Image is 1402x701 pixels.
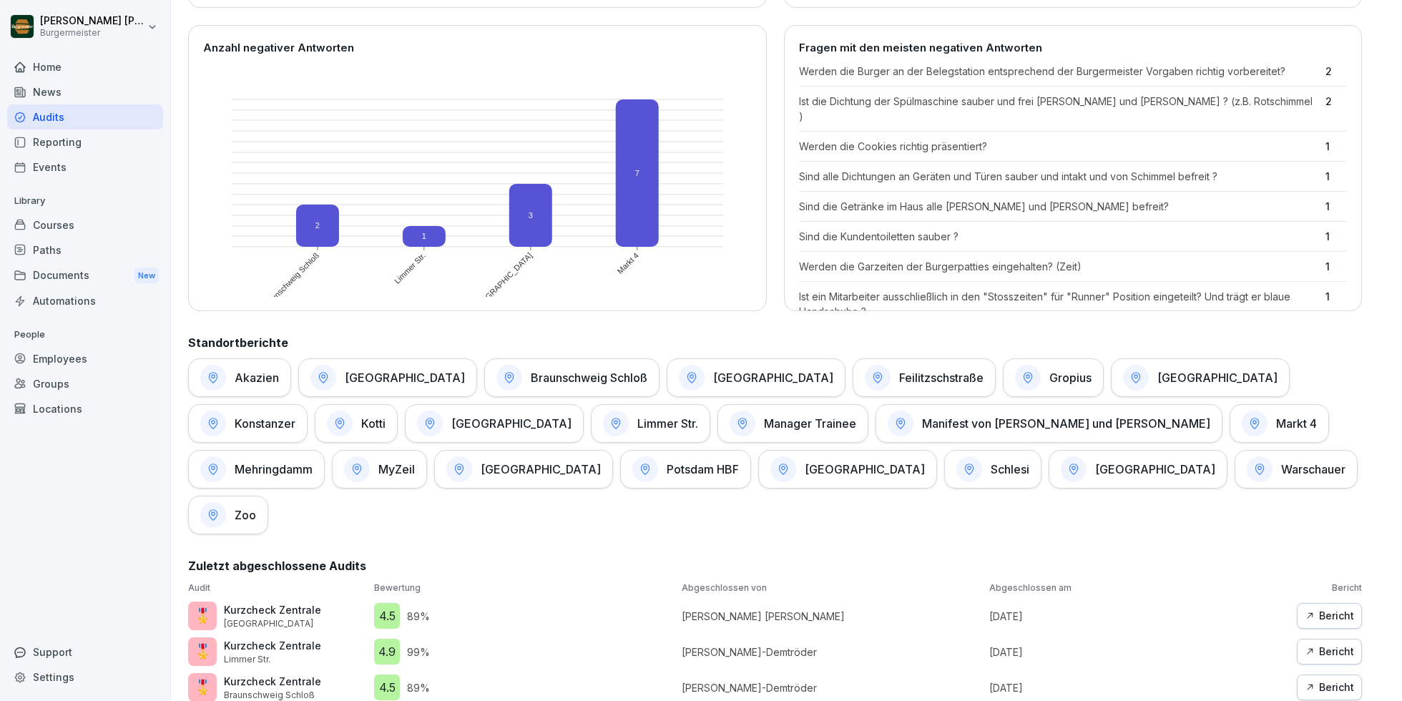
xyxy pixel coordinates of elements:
[224,617,321,630] p: [GEOGRAPHIC_DATA]
[758,450,937,489] a: [GEOGRAPHIC_DATA]
[1157,371,1278,385] h1: [GEOGRAPHIC_DATA]
[188,404,308,443] a: Konstanzer
[1325,64,1347,79] p: 2
[620,450,751,489] a: Potsdam HBF
[1297,675,1362,700] button: Bericht
[203,40,752,57] p: Anzahl negativer Antworten
[235,371,279,385] h1: Akazien
[7,639,163,665] div: Support
[7,79,163,104] a: News
[393,250,427,285] text: Limmer Str.
[261,250,321,310] text: Braunschweig Schloß
[224,602,321,617] p: Kurzcheck Zentrale
[7,263,163,289] a: DocumentsNew
[1297,582,1362,594] p: Bericht
[799,199,1319,214] p: Sind die Getränke im Haus alle [PERSON_NAME] und [PERSON_NAME] befreit?
[470,250,534,314] text: [GEOGRAPHIC_DATA]
[235,416,295,431] h1: Konstanzer
[989,582,1290,594] p: Abgeschlossen am
[224,638,321,653] p: Kurzcheck Zentrale
[667,358,845,397] a: [GEOGRAPHIC_DATA]
[40,28,144,38] p: Burgermeister
[7,190,163,212] p: Library
[7,129,163,155] a: Reporting
[188,358,291,397] a: Akazien
[1111,358,1290,397] a: [GEOGRAPHIC_DATA]
[7,371,163,396] a: Groups
[799,64,1319,79] p: Werden die Burger an der Belegstation entsprechend der Burgermeister Vorgaben richtig vorbereitet?
[1325,139,1347,154] p: 1
[194,641,212,662] p: 🎖️
[7,323,163,346] p: People
[667,462,739,476] h1: Potsdam HBF
[1297,639,1362,665] a: Bericht
[7,237,163,263] div: Paths
[407,609,430,624] p: 89 %
[224,653,321,666] p: Limmer Str.
[235,508,256,522] h1: Zoo
[1325,94,1347,124] p: 2
[764,416,856,431] h1: Manager Trainee
[7,288,163,313] div: Automations
[853,358,996,397] a: Feilitzschstraße
[315,404,398,443] a: Kotti
[407,680,430,695] p: 89 %
[799,259,1319,274] p: Werden die Garzeiten der Burgerpatties eingehalten? (Zeit)
[332,450,427,489] a: MyZeil
[899,371,984,385] h1: Feilitzschstraße
[637,416,698,431] h1: Limmer Str.
[1305,680,1354,695] div: Bericht
[682,609,982,624] p: [PERSON_NAME] [PERSON_NAME]
[7,346,163,371] a: Employees
[374,582,675,594] p: Bewertung
[713,371,833,385] h1: [GEOGRAPHIC_DATA]
[922,416,1210,431] h1: Manifest von [PERSON_NAME] und [PERSON_NAME]
[1325,229,1347,244] p: 1
[235,462,313,476] h1: Mehringdamm
[799,139,1319,154] p: Werden die Cookies richtig präsentiert?
[451,416,572,431] h1: [GEOGRAPHIC_DATA]
[40,15,144,27] p: [PERSON_NAME] [PERSON_NAME] [PERSON_NAME]
[481,462,601,476] h1: [GEOGRAPHIC_DATA]
[374,603,400,629] div: 4.5
[298,358,477,397] a: [GEOGRAPHIC_DATA]
[1325,259,1347,274] p: 1
[7,155,163,180] a: Events
[484,358,660,397] a: Braunschweig Schloß
[799,289,1319,319] p: Ist ein Mitarbeiter ausschließlich in den "Stosszeiten" für "Runner" Position eingeteilt? Und trä...
[188,582,367,594] p: Audit
[616,250,640,275] text: Markt 4
[188,496,268,534] a: Zoo
[374,639,400,665] div: 4.9
[361,416,386,431] h1: Kotti
[407,644,430,660] p: 99 %
[799,169,1319,184] p: Sind alle Dichtungen an Geräten und Türen sauber und intakt und von Schimmel befreit ?
[682,644,982,660] p: [PERSON_NAME]-Demtröder
[1305,644,1354,660] div: Bericht
[1325,199,1347,214] p: 1
[1281,462,1345,476] h1: Warschauer
[374,675,400,700] div: 4.5
[876,404,1222,443] a: Manifest von [PERSON_NAME] und [PERSON_NAME]
[1049,450,1227,489] a: [GEOGRAPHIC_DATA]
[1276,416,1317,431] h1: Markt 4
[7,54,163,79] a: Home
[7,104,163,129] div: Audits
[989,644,1290,660] p: [DATE]
[1230,404,1329,443] a: Markt 4
[7,212,163,237] a: Courses
[944,450,1041,489] a: Schlesi
[7,665,163,690] a: Settings
[989,680,1290,695] p: [DATE]
[1297,603,1362,629] button: Bericht
[188,450,325,489] a: Mehringdamm
[188,557,1362,574] h2: Zuletzt abgeschlossene Audits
